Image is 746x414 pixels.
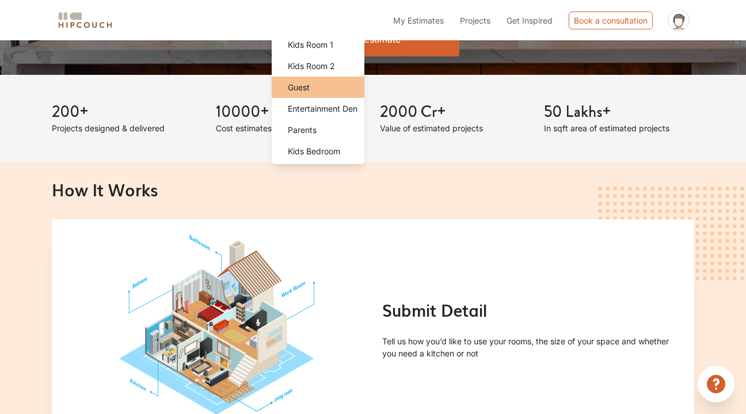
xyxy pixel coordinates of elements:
[544,102,694,122] h3: 50 Lakhs+
[216,122,366,134] p: Cost estimates provided
[52,122,202,134] p: Projects designed & delivered
[288,124,317,136] span: Parents
[544,122,694,134] p: In sqft area of estimated projects
[288,81,310,93] span: Guest
[56,7,114,33] span: logo-horizontal.svg
[52,102,202,122] h3: 200+
[288,102,357,115] span: Entertainment Den
[393,16,444,25] span: My Estimates
[288,60,335,72] span: Kids Room 2
[56,10,114,31] img: logo-horizontal.svg
[52,180,694,199] h2: How It Works
[380,102,530,122] h3: 2000 Cr+
[569,12,653,29] div: Book a consultation
[288,145,340,157] span: Kids Bedroom
[216,102,366,122] h3: 10000+
[380,122,530,134] p: Value of estimated projects
[507,16,553,25] span: Get Inspired
[288,39,333,51] span: Kids Room 1
[460,16,490,25] span: Projects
